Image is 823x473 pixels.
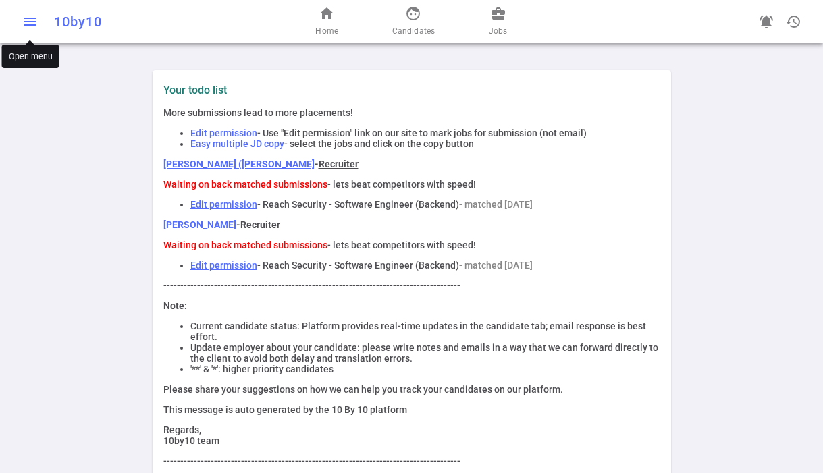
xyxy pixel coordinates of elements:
[163,179,327,190] span: Waiting on back matched submissions
[489,5,507,38] a: Jobs
[319,5,335,22] span: home
[190,199,257,210] a: Edit permission
[257,260,459,271] span: - Reach Security - Software Engineer (Backend)
[190,342,660,364] li: Update employer about your candidate: please write notes and emails in a way that we can forward ...
[780,8,807,35] button: Open history
[190,128,257,138] span: Edit permission
[489,24,507,38] span: Jobs
[163,107,353,118] span: More submissions lead to more placements!
[257,199,459,210] span: - Reach Security - Software Engineer (Backend)
[327,179,476,190] span: - lets beat competitors with speed!
[315,24,338,38] span: Home
[163,384,660,395] p: Please share your suggestions on how we can help you track your candidates on our platform.
[319,159,359,169] u: Recruiter
[163,455,660,466] p: ----------------------------------------------------------------------------------------
[54,13,269,30] div: 10by10
[315,159,359,169] strong: -
[163,219,236,230] a: [PERSON_NAME]
[758,13,774,30] span: notifications_active
[2,45,59,68] div: Open menu
[753,8,780,35] a: Go to see announcements
[190,260,257,271] a: Edit permission
[459,260,533,271] span: - matched [DATE]
[163,424,660,446] p: Regards, 10by10 team
[22,13,38,30] span: menu
[459,199,533,210] span: - matched [DATE]
[315,5,338,38] a: Home
[392,5,435,38] a: Candidates
[163,84,660,96] label: Your todo list
[190,364,660,374] li: '**' & '*': higher priority candidates
[163,159,315,169] a: [PERSON_NAME] ([PERSON_NAME]
[236,219,280,230] strong: -
[163,240,327,250] span: Waiting on back matched submissions
[327,240,476,250] span: - lets beat competitors with speed!
[190,138,284,149] span: Easy multiple JD copy
[190,321,660,342] li: Current candidate status: Platform provides real-time updates in the candidate tab; email respons...
[392,24,435,38] span: Candidates
[163,300,187,311] strong: Note:
[785,13,801,30] span: history
[405,5,421,22] span: face
[163,404,660,415] p: This message is auto generated by the 10 By 10 platform
[240,219,280,230] u: Recruiter
[284,138,474,149] span: - select the jobs and click on the copy button
[16,8,43,35] button: Open menu
[257,128,587,138] span: - Use "Edit permission" link on our site to mark jobs for submission (not email)
[490,5,506,22] span: business_center
[163,280,660,291] p: ----------------------------------------------------------------------------------------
